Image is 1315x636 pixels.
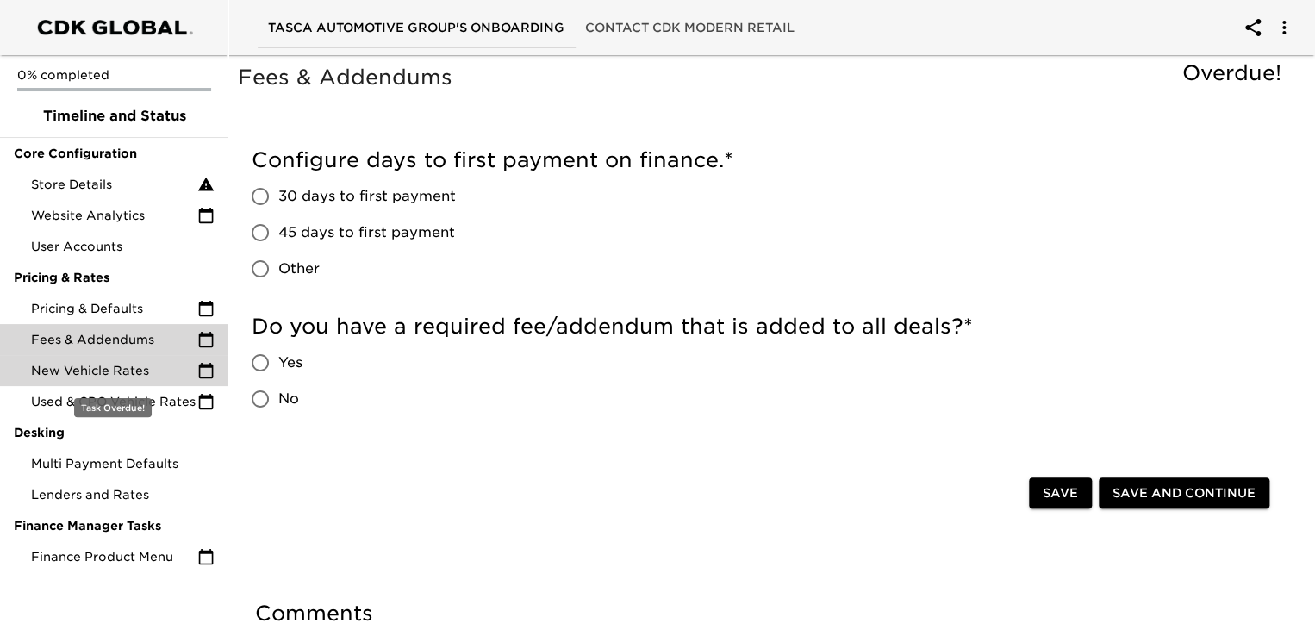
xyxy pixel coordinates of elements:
[31,362,197,379] span: New Vehicle Rates
[255,600,1273,627] h5: Comments
[278,259,320,279] span: Other
[31,548,197,565] span: Finance Product Menu
[31,207,197,224] span: Website Analytics
[17,66,211,84] p: 0% completed
[1263,7,1305,48] button: account of current user
[1043,483,1078,504] span: Save
[31,393,197,410] span: Used & CPO Vehicle Rates
[585,17,795,39] span: Contact CDK Modern Retail
[31,455,215,472] span: Multi Payment Defaults
[31,486,215,503] span: Lenders and Rates
[278,222,455,243] span: 45 days to first payment
[31,331,197,348] span: Fees & Addendums
[278,186,456,207] span: 30 days to first payment
[268,17,564,39] span: Tasca Automotive Group's Onboarding
[14,269,215,286] span: Pricing & Rates
[252,147,1276,174] h5: Configure days to first payment on finance.
[278,389,299,409] span: No
[1232,7,1274,48] button: account of current user
[238,64,1290,91] h5: Fees & Addendums
[14,106,215,127] span: Timeline and Status
[278,352,302,373] span: Yes
[1112,483,1256,504] span: Save and Continue
[1029,477,1092,509] button: Save
[14,145,215,162] span: Core Configuration
[1182,60,1281,85] span: Overdue!
[1099,477,1269,509] button: Save and Continue
[252,313,1276,340] h5: Do you have a required fee/addendum that is added to all deals?
[31,300,197,317] span: Pricing & Defaults
[14,424,215,441] span: Desking
[31,176,197,193] span: Store Details
[31,238,215,255] span: User Accounts
[14,517,215,534] span: Finance Manager Tasks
